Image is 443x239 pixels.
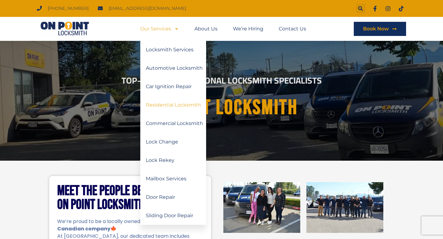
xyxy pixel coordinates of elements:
a: Car Ignition Repair [140,77,206,96]
a: Automotive Locksmith [140,59,206,77]
a: Locksmith Services [140,41,206,59]
h2: Meet the People Behind On Point Locksmith [57,184,203,212]
a: Door Repair [140,188,206,206]
a: Contact Us [279,22,306,36]
h2: Top-Rated Professional Locksmith Specialists [50,76,393,85]
a: Sliding Door Repair [140,206,206,225]
a: Book Now [354,22,406,36]
span: [PHONE_NUMBER] [46,4,89,13]
span: Book Now [363,26,389,31]
a: Commercial Locksmith [140,114,206,133]
a: Our Services [140,22,179,36]
strong: Canadian company [57,225,110,232]
a: About Us [194,22,218,36]
ul: Our Services [140,41,206,225]
a: We’re Hiring [233,22,263,36]
img: On Point Locksmith Port Coquitlam, BC 2 [306,182,383,233]
a: Mailbox Services [140,170,206,188]
a: Lock Change [140,133,206,151]
p: We’re proud to be a locally owned and operated [57,218,203,225]
span: [EMAIL_ADDRESS][DOMAIN_NAME] [107,4,186,13]
img: On Point Locksmith Port Coquitlam, BC 1 [223,182,300,233]
a: Lock Rekey [140,151,206,170]
h1: On point Locksmith [56,96,387,119]
a: Residential Locksmith [140,96,206,114]
nav: Menu [140,22,306,36]
div: Search [356,4,365,13]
